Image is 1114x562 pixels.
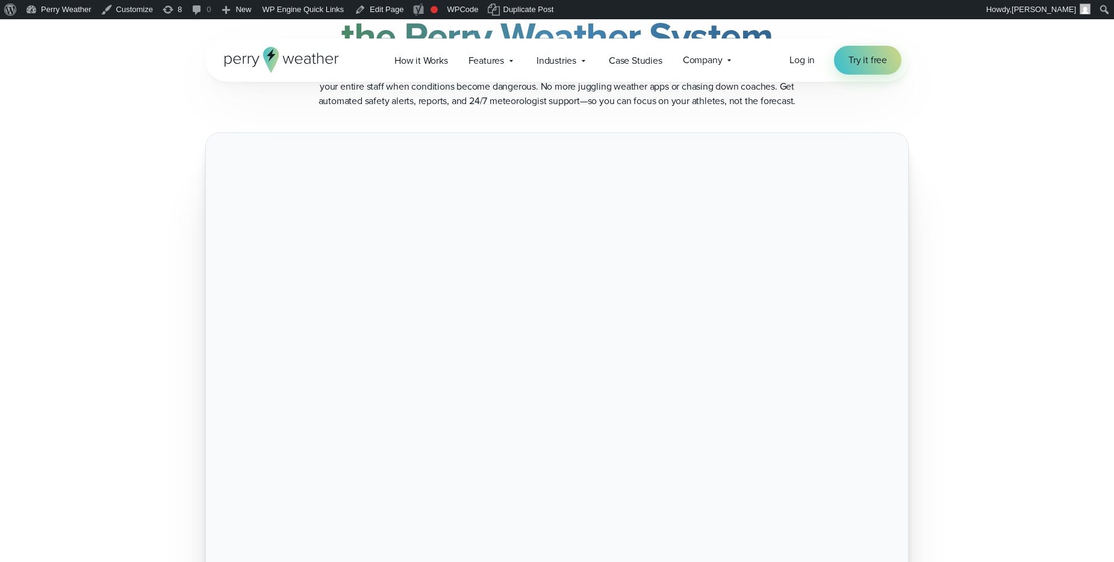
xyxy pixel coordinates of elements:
[848,53,887,67] span: Try it free
[683,53,723,67] span: Company
[834,46,901,75] a: Try it free
[599,48,673,73] a: Case Studies
[316,65,798,108] p: Perry Weather keeps your athletes safe with real-time WBGT monitoring and lightning detection tha...
[789,53,815,67] a: Log in
[468,54,504,68] span: Features
[431,6,438,13] div: Focus keyphrase not set
[384,48,458,73] a: How it Works
[609,54,662,68] span: Case Studies
[537,54,576,68] span: Industries
[1012,5,1076,14] span: [PERSON_NAME]
[394,54,448,68] span: How it Works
